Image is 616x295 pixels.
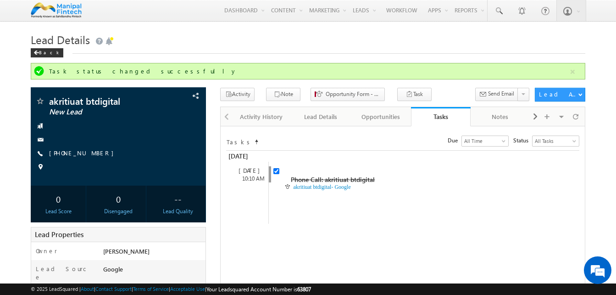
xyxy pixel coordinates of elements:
[351,107,411,126] a: Opportunities
[31,285,311,294] span: © 2025 LeadSquared | | | | |
[299,111,343,122] div: Lead Details
[170,286,205,292] a: Acceptable Use
[535,88,585,102] button: Lead Actions
[35,230,83,239] span: Lead Properties
[49,67,569,75] div: Task status changed successfully
[36,247,57,255] label: Owner
[471,107,530,126] a: Notes
[533,137,577,145] span: All Tasks
[326,90,381,98] span: Opportunity Form - Stage & Status
[461,136,509,147] a: All Time
[231,166,268,175] div: [DATE]
[297,286,311,293] span: 63807
[291,175,375,184] span: Phone Call: akritiuat btdigital
[133,286,169,292] a: Terms of Service
[153,207,203,216] div: Lead Quality
[31,48,63,57] div: Back
[293,184,350,190] a: akritiuat btdigital- Google
[539,90,578,98] div: Lead Actions
[232,107,291,126] a: Activity History
[254,136,259,144] span: Sort Timeline
[101,265,205,278] div: Google
[488,90,514,98] span: Send Email
[226,151,268,162] div: [DATE]
[36,265,94,281] label: Lead Source
[31,48,68,56] a: Back
[513,136,532,145] span: Status
[532,136,579,147] a: All Tasks
[359,111,403,122] div: Opportunities
[311,88,385,101] button: Opportunity Form - Stage & Status
[93,190,144,207] div: 0
[220,88,255,101] button: Activity
[95,286,132,292] a: Contact Support
[33,190,83,207] div: 0
[31,32,90,47] span: Lead Details
[231,175,268,183] div: 10:10 AM
[153,190,203,207] div: --
[226,136,254,147] td: Tasks
[206,286,311,293] span: Your Leadsquared Account Number is
[81,286,94,292] a: About
[239,111,283,122] div: Activity History
[418,112,464,121] div: Tasks
[103,247,150,255] span: [PERSON_NAME]
[49,108,157,117] span: New Lead
[397,88,432,101] button: Task
[31,2,82,18] img: Custom Logo
[291,107,351,126] a: Lead Details
[478,111,522,122] div: Notes
[462,137,506,145] span: All Time
[475,88,518,101] button: Send Email
[49,149,118,158] span: [PHONE_NUMBER]
[49,96,157,106] span: akritiuat btdigital
[266,88,300,101] button: Note
[411,107,471,126] a: Tasks
[448,136,461,145] span: Due
[93,207,144,216] div: Disengaged
[33,207,83,216] div: Lead Score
